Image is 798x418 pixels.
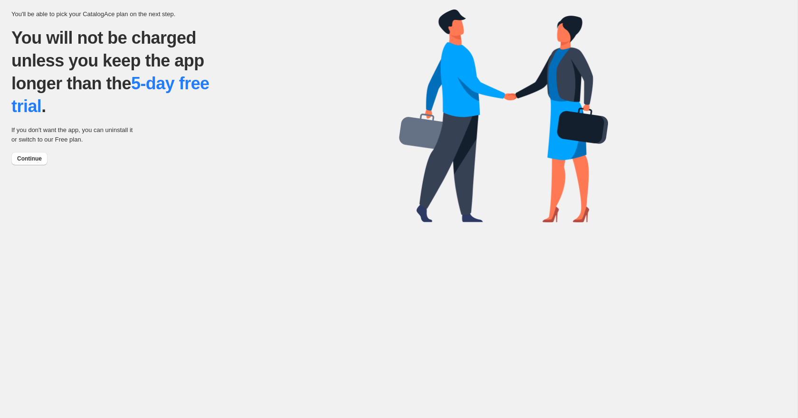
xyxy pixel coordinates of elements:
[11,9,399,19] p: You'll be able to pick your CatalogAce plan on the next step.
[11,27,235,118] p: You will not be charged unless you keep the app longer than the .
[17,155,42,162] span: Continue
[11,152,47,165] button: Continue
[11,125,137,144] p: If you don't want the app, you can uninstall it or switch to our Free plan.
[399,9,608,222] img: trial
